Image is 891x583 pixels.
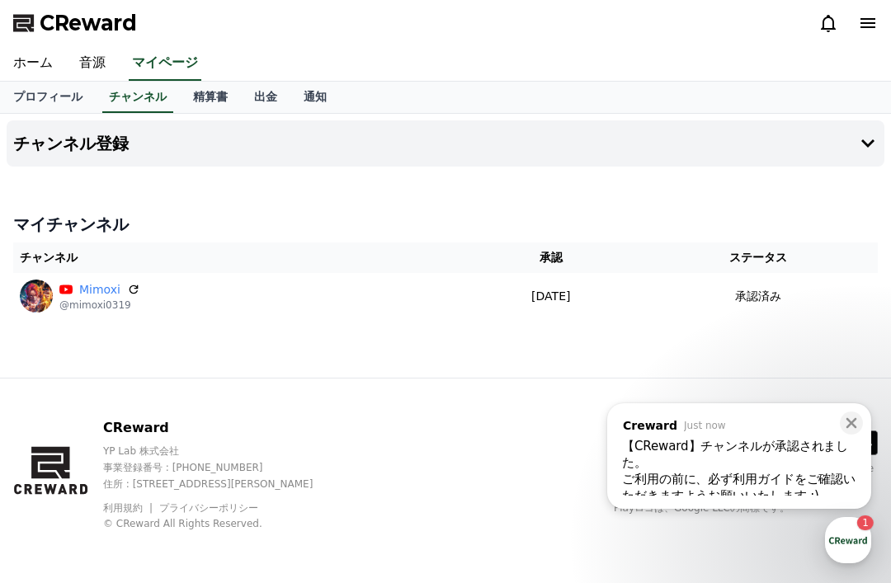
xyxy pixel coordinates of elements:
p: CReward [103,418,342,438]
h4: チャンネル登録 [13,134,129,153]
span: CReward [40,10,137,36]
span: Messages [137,477,186,490]
p: YP Lab 株式会社 [103,444,342,458]
a: プライバシーポリシー [159,502,258,514]
a: Mimoxi [79,281,120,299]
p: 承認済み [735,288,781,305]
span: 1 [151,466,156,475]
button: チャンネル登録 [7,120,884,167]
a: 利用規約 [103,502,155,514]
span: Settings [244,471,285,484]
p: 事業登録番号 : [PHONE_NUMBER] [103,461,342,474]
th: チャンネル [13,242,463,273]
p: @mimoxi0319 [59,299,140,312]
a: 1Messages [109,446,213,487]
a: マイページ [129,46,201,81]
a: Home [5,446,109,487]
a: CReward [13,10,137,36]
img: Mimoxi [20,280,53,313]
a: 通知 [290,82,340,113]
a: チャンネル [102,82,173,113]
a: 精算書 [180,82,241,113]
p: [DATE] [469,288,632,305]
span: Home [42,471,71,484]
p: 住所 : [STREET_ADDRESS][PERSON_NAME] [103,477,342,491]
a: 音源 [66,46,119,81]
th: 承認 [463,242,639,273]
h4: マイチャンネル [13,213,878,236]
p: © CReward All Rights Reserved. [103,517,342,530]
a: Settings [213,446,317,487]
a: 出金 [241,82,290,113]
th: ステータス [639,242,878,273]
